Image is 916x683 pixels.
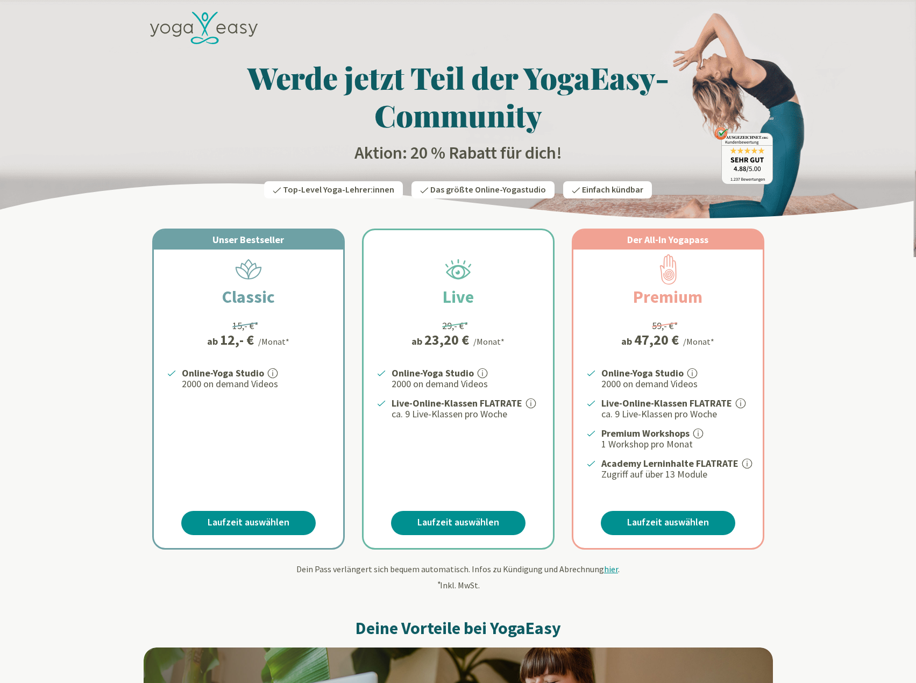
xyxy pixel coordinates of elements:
h2: Live [417,284,500,310]
span: Top-Level Yoga-Lehrer:innen [283,184,394,196]
p: Zugriff auf über 13 Module [601,468,750,481]
div: /Monat* [473,335,505,348]
strong: Online-Yoga Studio [392,367,474,379]
div: 12,- € [220,333,254,347]
p: 2000 on demand Videos [182,378,330,390]
a: Laufzeit auswählen [391,511,526,535]
p: ca. 9 Live-Klassen pro Woche [601,408,750,421]
div: /Monat* [683,335,714,348]
a: Laufzeit auswählen [601,511,735,535]
p: 1 Workshop pro Monat [601,438,750,451]
span: ab [207,334,220,348]
strong: Academy Lerninhalte FLATRATE [601,457,739,469]
div: 15,- €* [232,318,259,333]
img: ausgezeichnet_badge.png [714,127,773,184]
strong: Online-Yoga Studio [182,367,264,379]
span: Einfach kündbar [582,184,643,196]
div: /Monat* [258,335,289,348]
strong: Online-Yoga Studio [601,367,684,379]
div: Dein Pass verlängert sich bequem automatisch. Infos zu Kündigung und Abrechnung . Inkl. MwSt. [144,563,773,592]
div: 59,- €* [652,318,678,333]
h2: Deine Vorteile bei YogaEasy [144,617,773,639]
h1: Werde jetzt Teil der YogaEasy-Community [144,59,773,134]
p: 2000 on demand Videos [601,378,750,390]
h2: Aktion: 20 % Rabatt für dich! [144,143,773,164]
span: Das größte Online-Yogastudio [430,184,546,196]
span: Der All-In Yogapass [627,233,708,246]
span: Unser Bestseller [212,233,284,246]
span: hier [604,564,618,574]
a: Laufzeit auswählen [181,511,316,535]
div: 47,20 € [634,333,679,347]
h2: Classic [196,284,301,310]
p: ca. 9 Live-Klassen pro Woche [392,408,540,421]
strong: Live-Online-Klassen FLATRATE [392,397,522,409]
h2: Premium [607,284,728,310]
div: 29,- €* [442,318,468,333]
div: 23,20 € [424,333,469,347]
strong: Premium Workshops [601,427,690,439]
span: ab [411,334,424,348]
p: 2000 on demand Videos [392,378,540,390]
span: ab [621,334,634,348]
strong: Live-Online-Klassen FLATRATE [601,397,732,409]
